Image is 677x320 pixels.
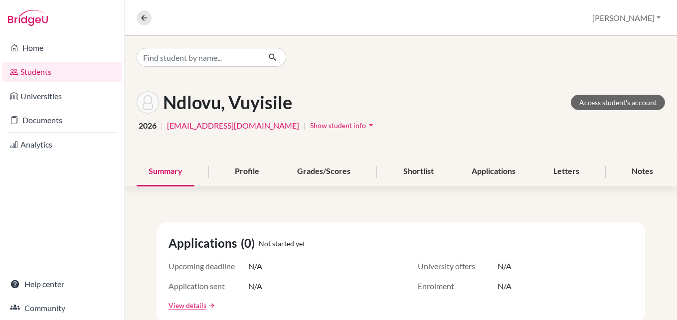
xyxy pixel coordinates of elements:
[418,280,498,292] span: Enrolment
[2,38,122,58] a: Home
[498,260,511,272] span: N/A
[541,157,591,186] div: Letters
[2,298,122,318] a: Community
[588,8,665,27] button: [PERSON_NAME]
[139,120,157,132] span: 2026
[169,280,248,292] span: Application sent
[206,302,215,309] a: arrow_forward
[571,95,665,110] a: Access student's account
[241,234,259,252] span: (0)
[418,260,498,272] span: University offers
[366,120,376,130] i: arrow_drop_down
[248,280,262,292] span: N/A
[498,280,511,292] span: N/A
[303,120,306,132] span: |
[161,120,163,132] span: |
[223,157,271,186] div: Profile
[620,157,665,186] div: Notes
[310,118,376,133] button: Show student infoarrow_drop_down
[285,157,362,186] div: Grades/Scores
[137,157,194,186] div: Summary
[259,238,305,249] span: Not started yet
[137,48,260,67] input: Find student by name...
[169,300,206,311] a: View details
[169,234,241,252] span: Applications
[2,86,122,106] a: Universities
[391,157,446,186] div: Shortlist
[8,10,48,26] img: Bridge-U
[460,157,527,186] div: Applications
[163,92,292,113] h1: Ndlovu, Vuyisile
[167,120,299,132] a: [EMAIL_ADDRESS][DOMAIN_NAME]
[310,121,366,130] span: Show student info
[248,260,262,272] span: N/A
[2,135,122,155] a: Analytics
[137,91,159,114] img: Vuyisile Ndlovu's avatar
[2,62,122,82] a: Students
[2,274,122,294] a: Help center
[169,260,248,272] span: Upcoming deadline
[2,110,122,130] a: Documents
